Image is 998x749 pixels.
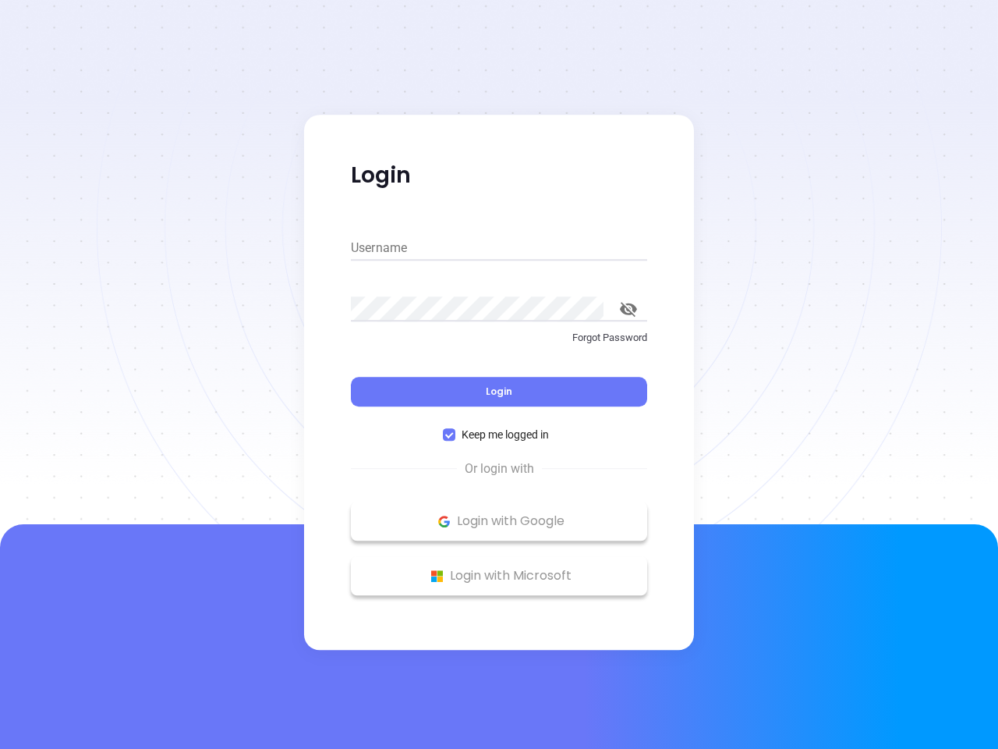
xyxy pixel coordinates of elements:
img: Google Logo [434,512,454,531]
button: Login [351,377,647,406]
a: Forgot Password [351,330,647,358]
p: Forgot Password [351,330,647,346]
span: Keep me logged in [455,426,555,443]
button: Microsoft Logo Login with Microsoft [351,556,647,595]
p: Login with Microsoft [359,564,639,587]
button: Google Logo Login with Google [351,502,647,541]
span: Or login with [457,460,542,478]
button: toggle password visibility [610,290,647,328]
p: Login with Google [359,509,639,533]
p: Login [351,162,647,190]
span: Login [486,385,512,398]
img: Microsoft Logo [427,566,447,586]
